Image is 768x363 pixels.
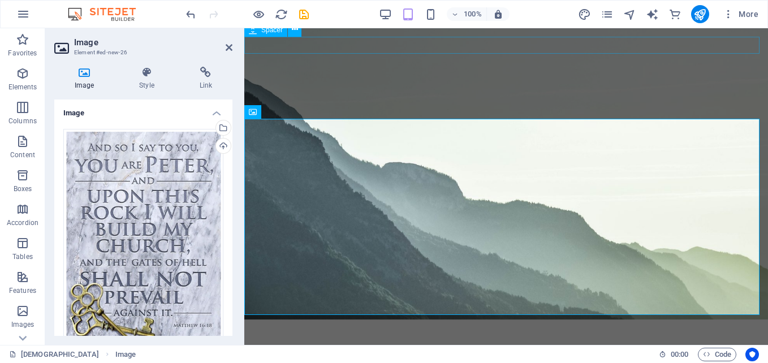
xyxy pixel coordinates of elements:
h4: Image [54,67,119,90]
i: Design (Ctrl+Alt+Y) [578,8,591,21]
i: Pages (Ctrl+Alt+S) [601,8,614,21]
button: text_generator [646,7,659,21]
button: commerce [668,7,682,21]
span: Click to select. Double-click to edit [115,348,136,361]
h6: Session time [659,348,689,361]
a: Click to cancel selection. Double-click to open Pages [9,348,99,361]
p: Boxes [14,184,32,193]
span: : [679,350,680,358]
h4: Image [54,100,232,120]
nav: breadcrumb [115,348,136,361]
i: Publish [693,8,706,21]
button: reload [274,7,288,21]
span: 00 00 [671,348,688,361]
span: Spacer [261,27,283,33]
button: undo [184,7,197,21]
button: pages [601,7,614,21]
button: navigator [623,7,637,21]
h4: Link [179,67,232,90]
button: Usercentrics [745,348,759,361]
p: Tables [12,252,33,261]
p: Content [10,150,35,159]
button: save [297,7,310,21]
button: publish [691,5,709,23]
i: AI Writer [646,8,659,21]
span: Code [703,348,731,361]
p: Elements [8,83,37,92]
img: Editor Logo [65,7,150,21]
i: Commerce [668,8,681,21]
p: Images [11,320,34,329]
i: Reload page [275,8,288,21]
i: Save (Ctrl+S) [297,8,310,21]
p: Accordion [7,218,38,227]
p: Features [9,286,36,295]
h2: Image [74,37,232,47]
i: On resize automatically adjust zoom level to fit chosen device. [493,9,503,19]
button: Code [698,348,736,361]
i: Undo: Change image (Ctrl+Z) [184,8,197,21]
i: Navigator [623,8,636,21]
span: More [723,8,758,20]
button: 100% [447,7,487,21]
p: Favorites [8,49,37,58]
h4: Style [119,67,179,90]
button: More [718,5,763,23]
button: design [578,7,592,21]
h3: Element #ed-new-26 [74,47,210,58]
p: Columns [8,116,37,126]
h6: 100% [464,7,482,21]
